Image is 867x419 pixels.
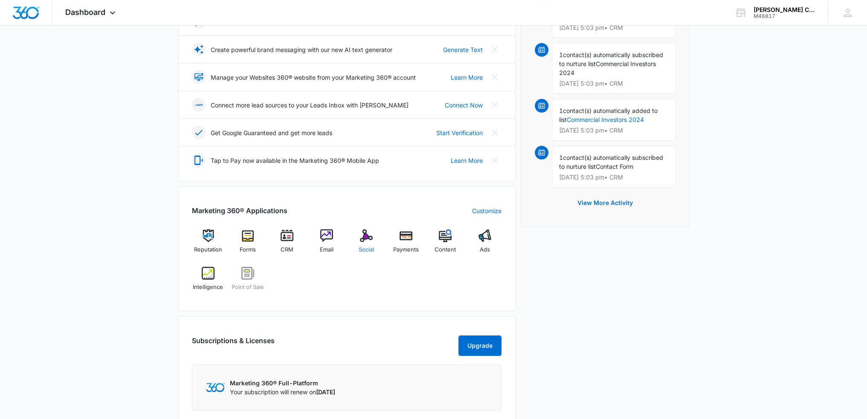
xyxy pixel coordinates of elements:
span: Reputation [194,246,222,254]
a: Connect Now [445,101,483,110]
a: Payments [389,229,422,260]
button: Close [488,43,502,56]
span: Payments [393,246,419,254]
p: Marketing 360® Full-Platform [230,379,335,387]
p: Tap to Pay now available in the Marketing 360® Mobile App [211,156,379,165]
a: Social [350,229,383,260]
h2: Subscriptions & Licenses [192,335,275,353]
button: Close [488,70,502,84]
p: Your subscription will renew on [230,387,335,396]
div: account name [754,6,816,13]
p: Get Google Guaranteed and get more leads [211,128,332,137]
span: CRM [281,246,293,254]
span: Intelligence [193,283,223,292]
a: Reputation [192,229,225,260]
span: contact(s) automatically added to list [559,107,658,123]
span: 1 [559,51,563,58]
button: Close [488,98,502,112]
a: Content [429,229,462,260]
a: Email [310,229,343,260]
a: Commercial Investors 2024 [567,116,644,123]
span: Content [435,246,456,254]
button: Upgrade [458,335,502,356]
p: [DATE] 5:03 pm • CRM [559,174,668,180]
a: Learn More [451,156,483,165]
a: Customize [472,206,502,215]
span: Commercial Investors 2024 [559,60,656,76]
div: account id [754,13,816,19]
a: Point of Sale [231,267,264,298]
span: Forms [240,246,256,254]
span: Email [320,246,333,254]
button: View More Activity [569,193,641,213]
span: 1 [559,107,563,114]
span: Ads [480,246,490,254]
a: Intelligence [192,267,225,298]
span: contact(s) automatically subscribed to nurture list [559,154,663,170]
a: Generate Text [443,45,483,54]
p: Create powerful brand messaging with our new AI text generator [211,45,392,54]
span: 1 [559,154,563,161]
a: CRM [271,229,304,260]
p: [DATE] 5:03 pm • CRM [559,127,668,133]
button: Close [488,153,502,167]
a: Learn More [451,73,483,82]
p: Connect more lead sources to your Leads Inbox with [PERSON_NAME] [211,101,409,110]
a: Forms [231,229,264,260]
button: Close [488,126,502,139]
p: Manage your Websites 360® website from your Marketing 360® account [211,73,416,82]
span: Social [359,246,374,254]
span: contact(s) automatically subscribed to nurture list [559,51,663,67]
span: [DATE] [316,388,335,396]
span: Point of Sale [232,283,264,292]
p: [DATE] 5:03 pm • CRM [559,25,668,31]
span: Contact Form [596,163,633,170]
p: [DATE] 5:03 pm • CRM [559,81,668,87]
img: Marketing 360 Logo [206,383,225,392]
a: Ads [469,229,502,260]
a: Start Verification [436,128,483,137]
h2: Marketing 360® Applications [192,205,287,216]
span: Dashboard [65,8,105,17]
